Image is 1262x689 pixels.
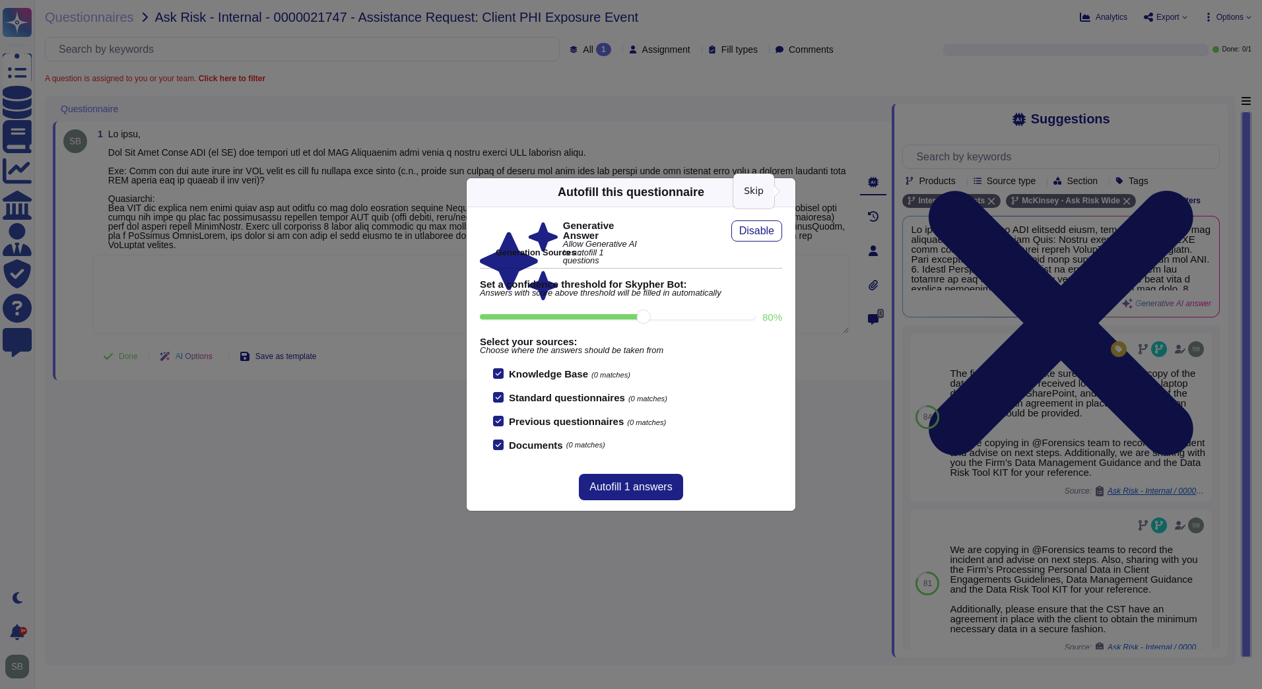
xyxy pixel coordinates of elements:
b: Knowledge Base [509,368,588,379]
button: Disable [731,220,782,242]
label: 80 % [762,312,782,322]
b: Standard questionnaires [509,392,625,403]
span: Autofill 1 answers [589,482,672,492]
b: Previous questionnaires [509,416,624,427]
span: (0 matches) [627,418,666,426]
span: Disable [739,226,774,236]
span: Answers with score above threshold will be filled in automatically [480,289,782,298]
span: Allow Generative AI to autofill 1 questions [563,240,641,265]
b: Select your sources: [480,337,782,346]
span: (0 matches) [591,371,630,379]
b: Generation Sources : [496,247,581,257]
div: Skip [733,174,774,209]
span: (0 matches) [628,395,667,403]
span: Choose where the answers should be taken from [480,346,782,355]
b: Generative Answer [563,220,641,240]
button: Autofill 1 answers [579,474,682,500]
span: (0 matches) [566,442,605,449]
div: Autofill this questionnaire [558,183,704,201]
b: Set a confidence threshold for Skypher Bot: [480,279,782,289]
b: Documents [509,440,563,450]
